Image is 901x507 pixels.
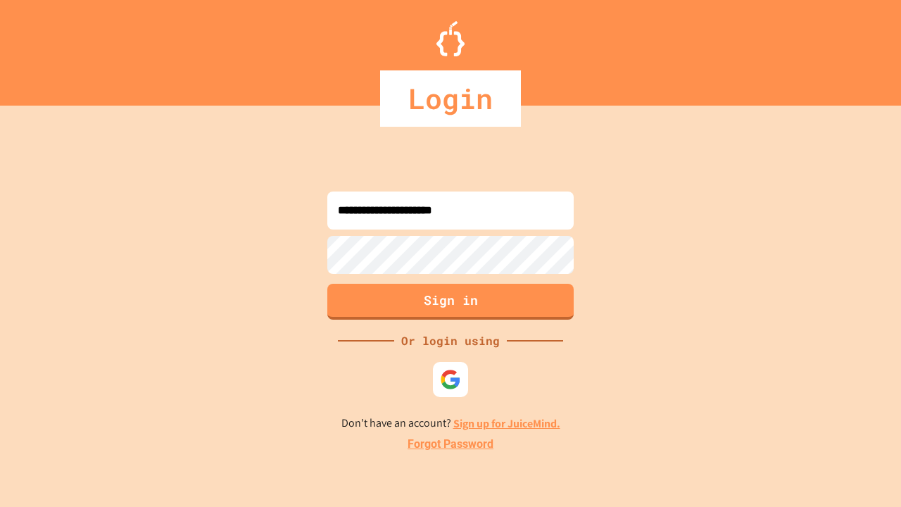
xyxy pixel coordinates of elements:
div: Login [380,70,521,127]
p: Don't have an account? [341,415,560,432]
button: Sign in [327,284,574,320]
div: Or login using [394,332,507,349]
a: Forgot Password [408,436,493,453]
iframe: chat widget [842,451,887,493]
img: google-icon.svg [440,369,461,390]
a: Sign up for JuiceMind. [453,416,560,431]
img: Logo.svg [436,21,465,56]
iframe: chat widget [784,389,887,449]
